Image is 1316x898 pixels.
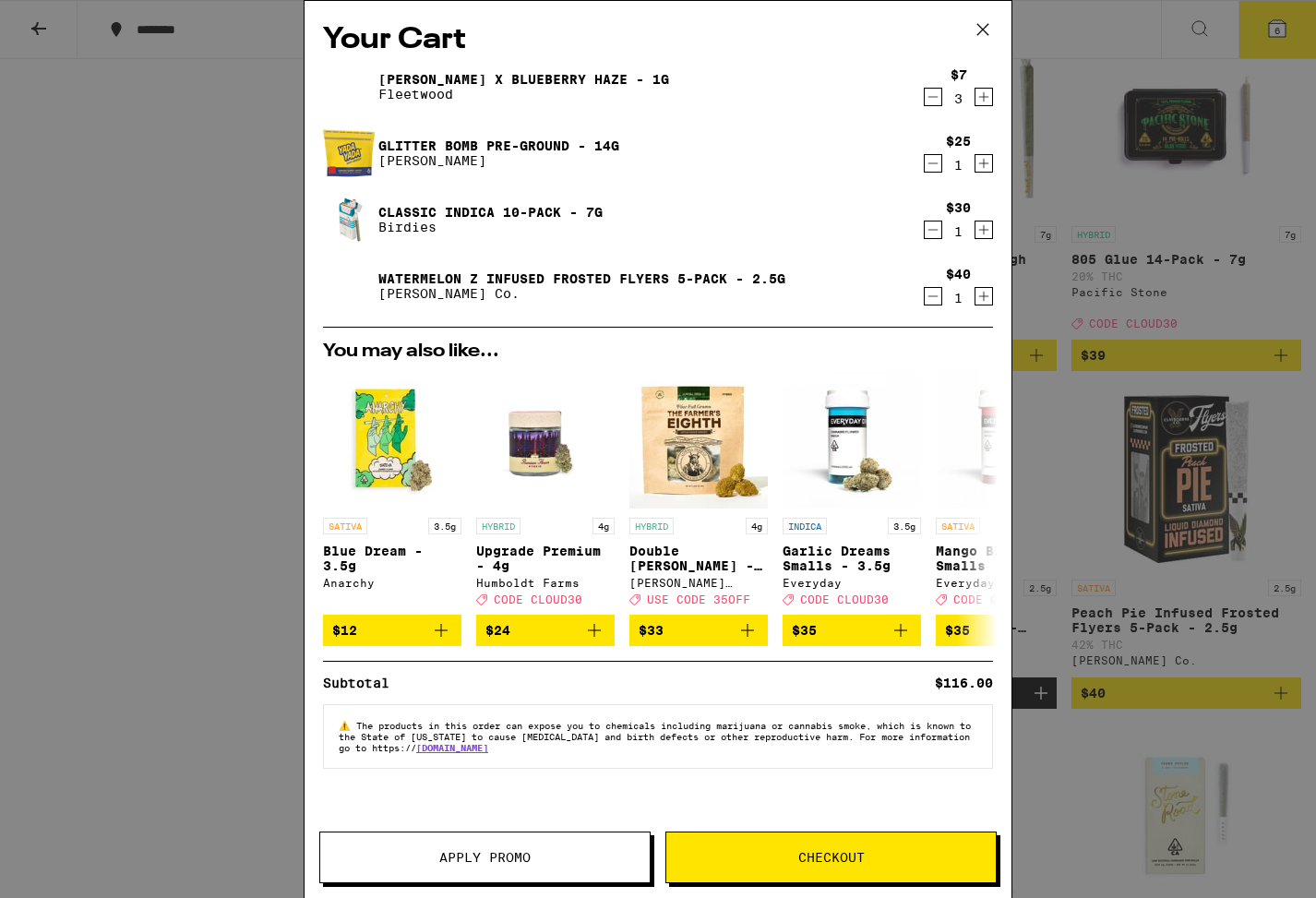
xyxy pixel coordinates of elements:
[323,194,375,245] img: Classic Indica 10-Pack - 7g
[416,742,488,753] a: [DOMAIN_NAME]
[476,615,615,646] button: Add to bag
[946,158,971,173] div: 1
[975,88,993,106] button: Increment
[936,544,1074,573] p: Mango Blaze Smalls - 3.5g
[629,370,768,615] a: Open page for Double Runtz - 4g from Lowell Farms
[783,370,921,615] a: Open page for Garlic Dreams Smalls - 3.5g from Everyday
[323,342,993,361] h2: You may also like...
[378,87,669,102] p: Fleetwood
[924,287,942,305] button: Decrement
[378,205,603,220] a: Classic Indica 10-Pack - 7g
[924,221,942,239] button: Decrement
[951,91,967,106] div: 3
[936,518,980,534] p: SATIVA
[323,19,993,61] h2: Your Cart
[629,615,768,646] button: Add to bag
[935,676,993,689] div: $116.00
[319,832,651,883] button: Apply Promo
[800,593,889,605] span: CODE CLOUD30
[323,544,461,573] p: Blue Dream - 3.5g
[946,134,971,149] div: $25
[323,370,461,615] a: Open page for Blue Dream - 3.5g from Anarchy
[476,544,615,573] p: Upgrade Premium - 4g
[783,577,921,589] div: Everyday
[792,623,817,638] span: $35
[945,623,970,638] span: $35
[953,593,1042,605] span: CODE CLOUD30
[378,220,603,234] p: Birdies
[332,623,357,638] span: $12
[339,720,356,731] span: ⚠️
[936,577,1074,589] div: Everyday
[975,154,993,173] button: Increment
[378,271,785,286] a: Watermelon Z Infused Frosted Flyers 5-pack - 2.5g
[323,127,375,179] img: Glitter Bomb Pre-Ground - 14g
[639,623,664,638] span: $33
[378,286,785,301] p: [PERSON_NAME] Co.
[888,518,921,534] p: 3.5g
[936,370,1074,615] a: Open page for Mango Blaze Smalls - 3.5g from Everyday
[798,851,865,864] span: Checkout
[946,291,971,305] div: 1
[629,577,768,589] div: [PERSON_NAME] Farms
[378,72,669,87] a: [PERSON_NAME] x Blueberry Haze - 1g
[629,370,768,509] img: Lowell Farms - Double Runtz - 4g
[783,518,827,534] p: INDICA
[485,623,510,638] span: $24
[323,676,402,689] div: Subtotal
[439,851,531,864] span: Apply Promo
[946,200,971,215] div: $30
[936,370,1074,509] img: Everyday - Mango Blaze Smalls - 3.5g
[378,153,619,168] p: [PERSON_NAME]
[783,544,921,573] p: Garlic Dreams Smalls - 3.5g
[378,138,619,153] a: Glitter Bomb Pre-Ground - 14g
[647,593,750,605] span: USE CODE 35OFF
[946,224,971,239] div: 1
[339,720,971,753] span: The products in this order can expose you to chemicals including marijuana or cannabis smoke, whi...
[946,267,971,281] div: $40
[323,61,375,113] img: Jack Herer x Blueberry Haze - 1g
[924,154,942,173] button: Decrement
[924,88,942,106] button: Decrement
[783,370,921,509] img: Everyday - Garlic Dreams Smalls - 3.5g
[476,370,615,509] img: Humboldt Farms - Upgrade Premium - 4g
[665,832,997,883] button: Checkout
[323,370,461,509] img: Anarchy - Blue Dream - 3.5g
[11,13,133,28] span: Hi. Need any help?
[323,577,461,589] div: Anarchy
[936,615,1074,646] button: Add to bag
[476,370,615,615] a: Open page for Upgrade Premium - 4g from Humboldt Farms
[783,615,921,646] button: Add to bag
[428,518,461,534] p: 3.5g
[323,260,375,312] img: Watermelon Z Infused Frosted Flyers 5-pack - 2.5g
[323,615,461,646] button: Add to bag
[975,221,993,239] button: Increment
[746,518,768,534] p: 4g
[592,518,615,534] p: 4g
[494,593,582,605] span: CODE CLOUD30
[629,544,768,573] p: Double [PERSON_NAME] - 4g
[951,67,967,82] div: $7
[629,518,674,534] p: HYBRID
[975,287,993,305] button: Increment
[476,518,520,534] p: HYBRID
[476,577,615,589] div: Humboldt Farms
